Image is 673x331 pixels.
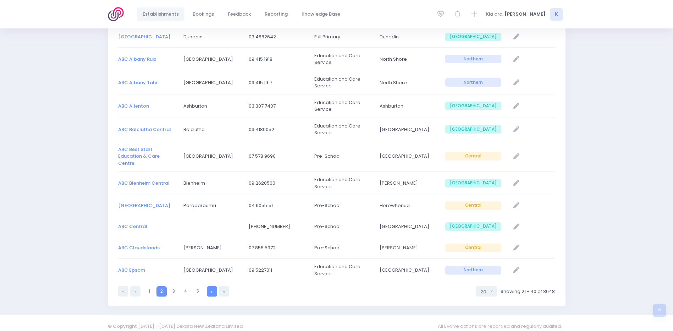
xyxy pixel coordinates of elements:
[445,152,501,161] span: Central
[228,11,251,18] span: Feedback
[375,172,440,195] td: Nelson
[441,172,506,195] td: South Island
[310,172,375,195] td: Education and Care Service
[476,286,497,297] button: Select page size
[380,267,436,274] span: [GEOGRAPHIC_DATA]
[314,202,370,209] span: Pre-School
[244,237,309,258] td: 07 855 5972
[222,7,257,21] a: Feedback
[314,99,370,113] span: Education and Care Service
[244,172,309,195] td: 09 2620500
[249,56,305,63] span: 09 415 1918
[118,126,171,133] a: ABC Balclutha Central
[249,33,305,40] span: 03 4882642
[445,179,501,188] span: [GEOGRAPHIC_DATA]
[380,56,436,63] span: North Shore
[193,11,214,18] span: Bookings
[445,125,501,134] span: [GEOGRAPHIC_DATA]
[108,7,128,21] img: Logo
[375,71,440,94] td: North Shore
[375,26,440,47] td: Dunedin
[310,259,375,282] td: Education and Care Service
[441,216,506,237] td: South Island
[511,124,522,135] a: Edit
[506,172,555,195] td: null
[179,195,244,216] td: Paraparaumu
[118,94,179,118] td: ABC Allenton
[314,76,370,89] span: Education and Care Service
[511,221,522,233] a: Edit
[445,201,501,210] span: Central
[375,216,440,237] td: Marlborough
[506,94,555,118] td: null
[265,11,288,18] span: Reporting
[118,56,156,63] a: ABC Albany Rua
[375,94,440,118] td: Ashburton
[118,195,179,216] td: ABC Bluegum Road
[480,288,488,295] div: 20
[179,118,244,141] td: Balclutha
[244,48,309,71] td: 09 415 1918
[156,286,167,297] a: 2
[445,33,501,41] span: [GEOGRAPHIC_DATA]
[445,102,501,110] span: [GEOGRAPHIC_DATA]
[506,118,555,141] td: null
[179,259,244,282] td: Auckland
[380,244,436,251] span: [PERSON_NAME]
[137,7,185,21] a: Establishments
[183,180,239,187] span: Blenheim
[183,202,239,209] span: Paraparaumu
[118,79,157,86] a: ABC Albany Tahi
[249,79,305,86] span: 09 415 1917
[219,286,229,297] a: Last
[506,48,555,71] td: null
[501,288,555,295] span: Showing 21 - 40 of 8648
[380,153,436,160] span: [GEOGRAPHIC_DATA]
[249,180,305,187] span: 09 2620500
[314,52,370,66] span: Education and Care Service
[314,176,370,190] span: Education and Care Service
[380,103,436,110] span: Ashburton
[310,48,375,71] td: Education and Care Service
[441,26,506,47] td: South Island
[310,26,375,47] td: Full Primary
[179,237,244,258] td: Hamilton
[143,11,179,18] span: Establishments
[179,48,244,71] td: North Shore City
[249,244,305,251] span: 07 855 5972
[244,118,309,141] td: 03 4180052
[511,151,522,162] a: Edit
[441,118,506,141] td: South Island
[310,141,375,172] td: Pre-School
[486,11,503,18] span: Kia ora,
[550,8,563,21] span: K
[183,267,239,274] span: [GEOGRAPHIC_DATA]
[169,286,179,297] a: 3
[511,200,522,211] a: Edit
[314,244,370,251] span: Pre-School
[118,172,179,195] td: ABC Blenheim Central
[375,48,440,71] td: North Shore
[259,7,294,21] a: Reporting
[506,237,555,258] td: null
[179,71,244,94] td: North Shore City
[445,55,501,63] span: Northern
[179,26,244,47] td: Dunedin
[183,103,239,110] span: Ashburton
[179,172,244,195] td: Blenheim
[314,153,370,160] span: Pre-School
[511,178,522,189] a: Edit
[118,259,179,282] td: ABC Epsom
[249,126,305,133] span: 03 4180052
[511,242,522,254] a: Edit
[296,7,346,21] a: Knowledge Base
[441,71,506,94] td: Northern
[445,78,501,87] span: Northern
[511,77,522,88] a: Edit
[506,195,555,216] td: null
[187,7,220,21] a: Bookings
[244,195,309,216] td: 04 9055151
[375,237,440,258] td: Hamilton
[310,237,375,258] td: Pre-School
[118,286,128,297] a: First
